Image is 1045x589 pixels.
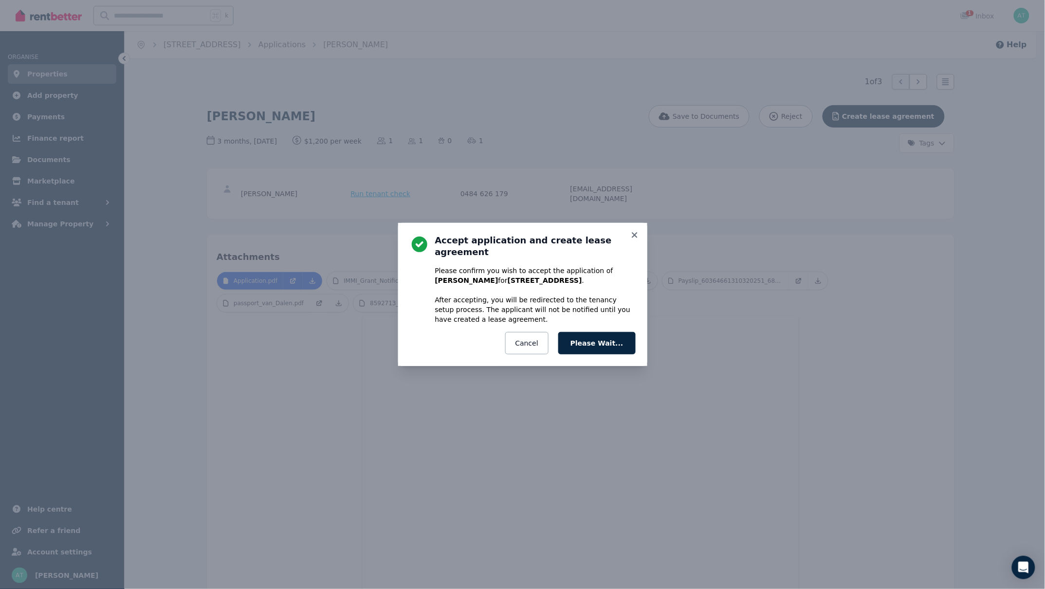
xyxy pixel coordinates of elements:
[508,276,582,284] b: [STREET_ADDRESS]
[558,332,636,354] button: Please Wait...
[435,276,498,284] b: [PERSON_NAME]
[505,332,549,354] button: Cancel
[1012,556,1035,579] div: Open Intercom Messenger
[435,235,636,258] h3: Accept application and create lease agreement
[435,266,636,324] p: Please confirm you wish to accept the application of for . After accepting, you will be redirecte...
